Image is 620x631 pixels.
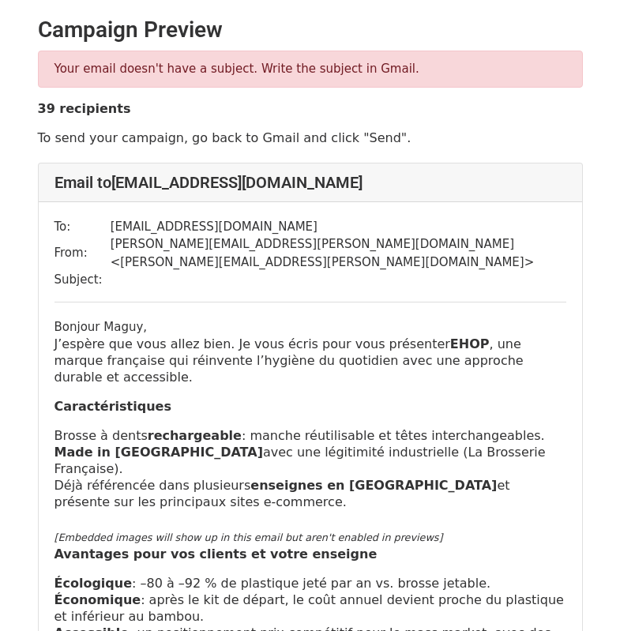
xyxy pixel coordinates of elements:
h4: Email to [EMAIL_ADDRESS][DOMAIN_NAME] [54,173,566,192]
p: : après le kit de départ, le coût annuel devient proche du plastique et inférieur au bambou. [54,592,566,625]
strong: Écologique [54,576,133,591]
p: Déjà référencée dans plusieurs et présente sur les principaux sites e-commerce. [54,477,566,510]
strong: Économique [54,592,141,607]
strong: enseignes en [GEOGRAPHIC_DATA] [250,478,497,493]
strong: EHOP [450,336,490,351]
td: [EMAIL_ADDRESS][DOMAIN_NAME] [111,218,566,236]
p: : –80 à –92 % de plastique jeté par an vs. brosse jetable. [54,575,566,592]
p: Brosse à dents : manche réutilisable et têtes interchangeables. [54,427,566,444]
td: To: [54,218,111,236]
strong: Avantages pour vos clients et votre enseigne [54,546,378,562]
td: Subject: [54,271,111,289]
strong: 39 recipients [38,101,131,116]
p: avec une légitimité industrielle (La Brosserie Française). [54,444,566,477]
div: ​ [54,510,566,528]
strong: rechargeable [148,428,242,443]
td: From: [54,235,111,271]
em: [Embedded images will show up in this email but aren't enabled in previews] [54,531,443,543]
p: J’espère que vous allez bien. Je vous écris pour vous présenter , une marque française qui réinve... [54,336,566,385]
p: Your email doesn't have a subject. Write the subject in Gmail. [54,61,566,77]
h2: Campaign Preview [38,17,583,43]
strong: Made in [GEOGRAPHIC_DATA] [54,445,263,460]
p: To send your campaign, go back to Gmail and click "Send". [38,130,583,146]
strong: Caractéristiques [54,399,171,414]
td: [PERSON_NAME][EMAIL_ADDRESS][PERSON_NAME][DOMAIN_NAME] < [PERSON_NAME][EMAIL_ADDRESS][PERSON_NAME... [111,235,566,271]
